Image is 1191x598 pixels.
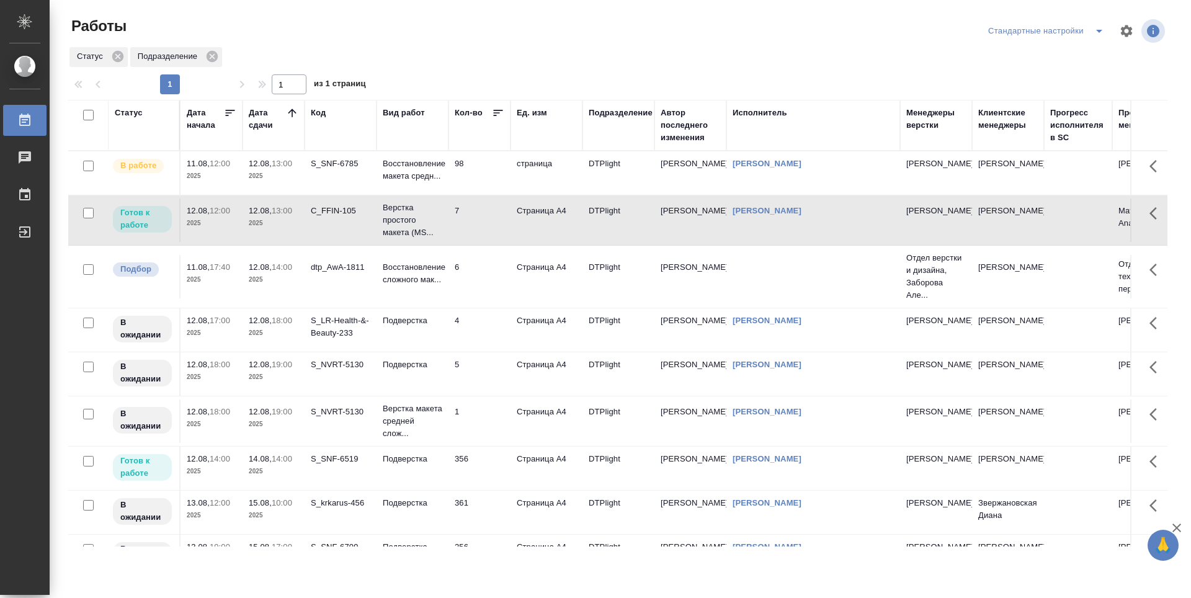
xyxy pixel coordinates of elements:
button: Здесь прячутся важные кнопки [1142,151,1172,181]
td: 7 [448,199,511,242]
td: DTPlight [582,151,654,195]
td: DTPlight [582,491,654,534]
td: Страница А4 [511,491,582,534]
p: Статус [77,50,107,63]
div: Ед. изм [517,107,547,119]
p: 12:00 [210,206,230,215]
p: [PERSON_NAME] [906,541,966,553]
div: C_FFIN-105 [311,205,370,217]
div: Статус [115,107,143,119]
td: [PERSON_NAME] [972,535,1044,578]
p: Отдел верстки и дизайна, Заборова Але... [906,252,966,301]
td: [PERSON_NAME] [972,399,1044,443]
p: Подверстка [383,315,442,327]
div: Подразделение [130,47,222,67]
div: split button [985,21,1112,41]
p: 13:00 [272,206,292,215]
td: Страница А4 [511,199,582,242]
div: S_krkarus-456 [311,497,370,509]
div: Исполнитель назначен, приступать к работе пока рано [112,497,173,526]
div: Дата начала [187,107,224,132]
div: dtp_AwA-1811 [311,261,370,274]
p: 17:00 [210,316,230,325]
a: [PERSON_NAME] [733,316,801,325]
div: Автор последнего изменения [661,107,720,144]
td: [PERSON_NAME] [972,255,1044,298]
td: DTPlight [582,447,654,490]
a: [PERSON_NAME] [733,159,801,168]
td: [PERSON_NAME] [654,491,726,534]
td: Страница А4 [511,255,582,298]
p: 11.08, [187,262,210,272]
td: DTPlight [582,399,654,443]
td: [PERSON_NAME] [1112,352,1184,396]
p: В ожидании [120,360,164,385]
p: Верстка макета средней слож... [383,403,442,440]
td: [PERSON_NAME] [654,255,726,298]
p: Готов к работе [120,207,164,231]
p: 14.08, [249,454,272,463]
td: [PERSON_NAME] [972,447,1044,490]
p: 2025 [187,418,236,431]
span: из 1 страниц [314,76,366,94]
td: DTPlight [582,535,654,578]
td: 4 [448,308,511,352]
p: В ожидании [120,499,164,524]
td: Звержановская Диана [972,491,1044,534]
td: 98 [448,151,511,195]
p: [PERSON_NAME] [906,453,966,465]
div: Исполнитель выполняет работу [112,158,173,174]
div: Исполнитель назначен, приступать к работе пока рано [112,315,173,344]
p: 12.08, [249,360,272,369]
td: [PERSON_NAME] [1112,399,1184,443]
p: Подверстка [383,453,442,465]
p: 2025 [249,274,298,286]
td: [PERSON_NAME] [1112,447,1184,490]
div: S_LR-Health-&-Beauty-233 [311,315,370,339]
td: страница [511,151,582,195]
div: Кол-во [455,107,483,119]
p: 2025 [249,327,298,339]
p: 19:00 [272,360,292,369]
div: Код [311,107,326,119]
td: Matveeva Anastasia [1112,199,1184,242]
td: 361 [448,491,511,534]
div: S_SNF-6519 [311,453,370,465]
div: Подразделение [589,107,653,119]
td: [PERSON_NAME] [654,199,726,242]
p: 2025 [249,509,298,522]
button: Здесь прячутся важные кнопки [1142,447,1172,476]
p: 2025 [187,217,236,230]
td: Страница А4 [511,308,582,352]
p: 14:00 [272,454,292,463]
p: 2025 [187,274,236,286]
td: [PERSON_NAME] [1112,491,1184,534]
td: [PERSON_NAME] [654,151,726,195]
td: [PERSON_NAME] [654,399,726,443]
p: 12.08, [187,454,210,463]
p: [PERSON_NAME] [906,315,966,327]
p: Восстановление макета средн... [383,158,442,182]
span: 🙏 [1153,532,1174,558]
p: 13.08, [187,542,210,551]
p: Восстановление сложного мак... [383,261,442,286]
a: [PERSON_NAME] [733,407,801,416]
td: DTPlight [582,308,654,352]
div: Исполнитель может приступить к работе [112,453,173,482]
div: Исполнитель назначен, приступать к работе пока рано [112,406,173,435]
p: 13:00 [272,159,292,168]
p: 19:00 [210,542,230,551]
p: 12.08, [187,407,210,416]
button: Здесь прячутся важные кнопки [1142,308,1172,338]
p: В ожидании [120,408,164,432]
p: Подразделение [138,50,202,63]
button: Здесь прячутся важные кнопки [1142,491,1172,520]
td: [PERSON_NAME] [1112,308,1184,352]
a: [PERSON_NAME] [733,360,801,369]
td: [PERSON_NAME] [972,308,1044,352]
p: 12.08, [187,316,210,325]
td: [PERSON_NAME] [1112,535,1184,578]
div: Дата сдачи [249,107,286,132]
p: 12.08, [249,316,272,325]
p: В ожидании [120,316,164,341]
